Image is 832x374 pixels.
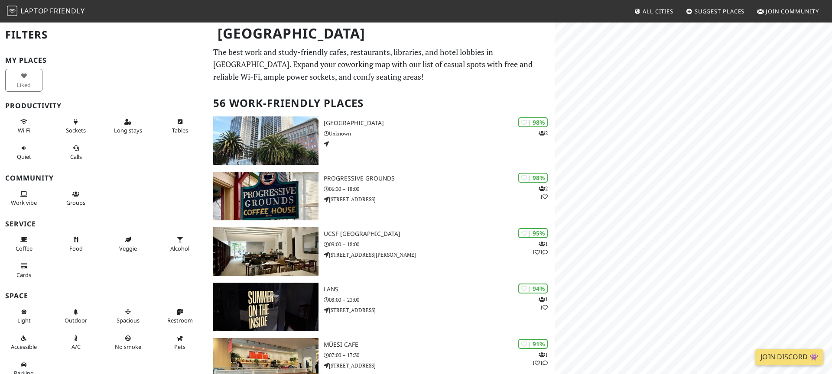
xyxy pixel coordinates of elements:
span: Restroom [167,316,193,324]
h3: My Places [5,56,203,64]
h1: [GEOGRAPHIC_DATA] [211,22,553,45]
h3: Service [5,220,203,228]
span: Laptop [20,6,49,16]
span: Video/audio calls [70,153,82,161]
span: Work-friendly tables [172,126,188,134]
span: Suggest Places [695,7,745,15]
button: Outdoor [57,305,94,328]
h3: LANS [324,286,555,293]
h3: Community [5,174,203,182]
div: | 98% [518,173,548,183]
img: LANS [213,283,318,331]
button: Cards [5,259,42,282]
button: Pets [161,331,198,354]
button: Calls [57,141,94,164]
a: UCSF Mission Bay FAMRI Library | 95% 111 UCSF [GEOGRAPHIC_DATA] 09:00 – 18:00 [STREET_ADDRESS][PE... [208,227,555,276]
span: Power sockets [66,126,86,134]
h3: [GEOGRAPHIC_DATA] [324,119,555,127]
button: No smoke [109,331,146,354]
a: LaptopFriendly LaptopFriendly [7,4,85,19]
button: Wi-Fi [5,115,42,138]
div: | 91% [518,339,548,349]
a: One Market Plaza | 98% 2 [GEOGRAPHIC_DATA] Unknown [208,116,555,165]
span: Spacious [117,316,140,324]
span: Food [69,245,83,252]
p: 1 1 [539,295,548,312]
a: Join Community [754,3,822,19]
span: Long stays [114,126,142,134]
span: Coffee [16,245,32,252]
a: All Cities [630,3,677,19]
button: Sockets [57,115,94,138]
a: Join Discord 👾 [755,349,823,365]
button: Accessible [5,331,42,354]
div: | 98% [518,117,548,127]
span: Natural light [17,316,31,324]
p: 2 [539,129,548,137]
span: Pet friendly [174,343,185,351]
button: Veggie [109,232,146,255]
p: [STREET_ADDRESS] [324,306,555,314]
a: Progressive Grounds | 98% 21 Progressive Grounds 06:30 – 18:00 [STREET_ADDRESS] [208,172,555,220]
p: 06:30 – 18:00 [324,185,555,193]
button: Spacious [109,305,146,328]
button: Alcohol [161,232,198,255]
span: People working [11,199,37,206]
div: | 94% [518,284,548,293]
span: Air conditioned [71,343,81,351]
img: One Market Plaza [213,116,318,165]
span: Friendly [50,6,84,16]
span: Outdoor area [65,316,87,324]
button: Work vibe [5,187,42,210]
button: Restroom [161,305,198,328]
p: The best work and study-friendly cafes, restaurants, libraries, and hotel lobbies in [GEOGRAPHIC_... [213,46,549,83]
span: Credit cards [16,271,31,279]
button: Long stays [109,115,146,138]
span: Join Community [766,7,819,15]
p: [STREET_ADDRESS] [324,361,555,370]
span: Group tables [66,199,85,206]
img: Progressive Grounds [213,172,318,220]
span: Quiet [17,153,31,161]
h3: Müesi Cafe [324,341,555,348]
h2: 56 Work-Friendly Places [213,90,549,116]
p: 1 1 1 [532,351,548,367]
a: LANS | 94% 11 LANS 08:00 – 23:00 [STREET_ADDRESS] [208,283,555,331]
p: [STREET_ADDRESS] [324,195,555,203]
button: Groups [57,187,94,210]
p: 2 1 [539,184,548,201]
span: Veggie [119,245,137,252]
span: Accessible [11,343,37,351]
a: Suggest Places [682,3,748,19]
h2: Filters [5,22,203,48]
button: Quiet [5,141,42,164]
p: 1 1 1 [532,240,548,256]
span: Smoke free [115,343,141,351]
button: Food [57,232,94,255]
div: | 95% [518,228,548,238]
button: A/C [57,331,94,354]
img: UCSF Mission Bay FAMRI Library [213,227,318,276]
p: 08:00 – 23:00 [324,296,555,304]
button: Light [5,305,42,328]
h3: UCSF [GEOGRAPHIC_DATA] [324,230,555,238]
button: Tables [161,115,198,138]
h3: Space [5,292,203,300]
p: 07:00 – 17:30 [324,351,555,359]
span: Alcohol [170,245,189,252]
p: Unknown [324,129,555,138]
p: [STREET_ADDRESS][PERSON_NAME] [324,251,555,259]
button: Coffee [5,232,42,255]
span: Stable Wi-Fi [18,126,30,134]
h3: Progressive Grounds [324,175,555,182]
span: All Cities [643,7,673,15]
p: 09:00 – 18:00 [324,240,555,248]
h3: Productivity [5,102,203,110]
img: LaptopFriendly [7,6,17,16]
